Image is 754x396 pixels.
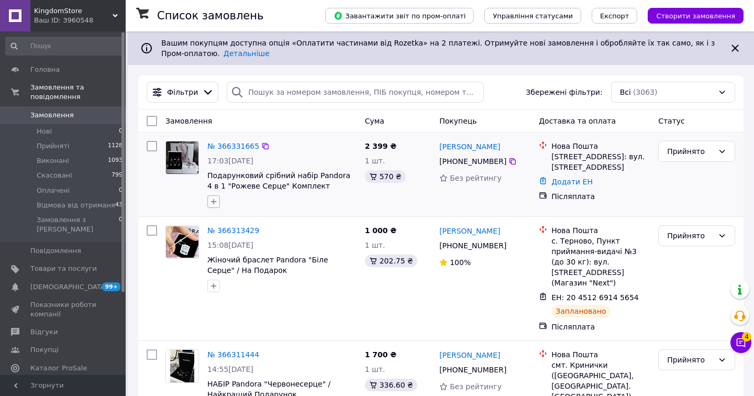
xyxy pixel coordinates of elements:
[551,151,650,172] div: [STREET_ADDRESS]: вул. [STREET_ADDRESS]
[551,191,650,202] div: Післяплата
[325,8,474,24] button: Завантажити звіт по пром-оплаті
[165,117,212,125] span: Замовлення
[667,146,714,157] div: Прийнято
[658,117,685,125] span: Статус
[667,230,714,241] div: Прийнято
[633,88,658,96] span: (3063)
[170,350,195,382] img: Фото товару
[30,264,97,273] span: Товари та послуги
[37,215,119,234] span: Замовлення з [PERSON_NAME]
[365,117,384,125] span: Cума
[439,117,476,125] span: Покупець
[5,37,124,56] input: Пошук
[167,87,198,97] span: Фільтри
[450,382,502,391] span: Без рейтингу
[37,186,70,195] span: Оплачені
[112,171,123,180] span: 799
[161,39,715,58] span: Вашим покупцям доступна опція «Оплатити частинами від Rozetka» на 2 платежі. Отримуйте нові замов...
[450,174,502,182] span: Без рейтингу
[620,87,631,97] span: Всі
[165,225,199,259] a: Фото товару
[365,365,385,373] span: 1 шт.
[207,157,253,165] span: 17:03[DATE]
[365,157,385,165] span: 1 шт.
[207,171,350,201] a: Подарунковий срібний набір Pandora 4 в 1 "Рожеве Серце" Комплект прикрас Пандора
[667,354,714,366] div: Прийнято
[437,154,508,169] div: [PHONE_NUMBER]
[334,11,465,20] span: Завантажити звіт по пром-оплаті
[365,350,397,359] span: 1 700 ₴
[439,226,500,236] a: [PERSON_NAME]
[166,141,198,173] img: Фото товару
[551,305,611,317] div: Заплановано
[30,246,81,256] span: Повідомлення
[207,365,253,373] span: 14:55[DATE]
[165,141,199,174] a: Фото товару
[207,256,328,274] a: Жіночий браслет Pandora "Біле Серце" / На Подарок
[439,350,500,360] a: [PERSON_NAME]
[108,156,123,166] span: 1093
[551,322,650,332] div: Післяплата
[551,178,593,186] a: Додати ЕН
[30,327,58,337] span: Відгуки
[551,349,650,360] div: Нова Пошта
[437,238,508,253] div: [PHONE_NUMBER]
[365,170,406,183] div: 570 ₴
[37,171,72,180] span: Скасовані
[34,16,126,25] div: Ваш ID: 3960548
[165,349,199,383] a: Фото товару
[539,117,616,125] span: Доставка та оплата
[526,87,602,97] span: Збережені фільтри:
[493,12,573,20] span: Управління статусами
[551,225,650,236] div: Нова Пошта
[450,258,471,267] span: 100%
[637,11,744,19] a: Створити замовлення
[37,156,69,166] span: Виконані
[365,379,417,391] div: 336.60 ₴
[166,226,198,258] img: Фото товару
[37,141,69,151] span: Прийняті
[648,8,744,24] button: Створити замовлення
[484,8,581,24] button: Управління статусами
[37,201,115,210] span: Відмова від отриманя
[102,282,120,291] span: 99+
[600,12,629,20] span: Експорт
[30,300,97,319] span: Показники роботи компанії
[551,236,650,288] div: с. Терново, Пункт приймання-видачі №3 (до 30 кг): вул. [STREET_ADDRESS] (Магазин "Next")
[30,345,59,355] span: Покупці
[224,49,270,58] a: Детальніше
[119,215,123,234] span: 0
[207,142,259,150] a: № 366331665
[30,65,60,74] span: Головна
[115,201,123,210] span: 43
[119,186,123,195] span: 0
[365,241,385,249] span: 1 шт.
[30,111,74,120] span: Замовлення
[207,226,259,235] a: № 366313429
[592,8,638,24] button: Експорт
[742,332,751,342] span: 4
[34,6,113,16] span: KingdomStore
[365,226,397,235] span: 1 000 ₴
[437,362,508,377] div: [PHONE_NUMBER]
[365,255,417,267] div: 202.75 ₴
[730,332,751,353] button: Чат з покупцем4
[207,350,259,359] a: № 366311444
[157,9,263,22] h1: Список замовлень
[30,282,108,292] span: [DEMOGRAPHIC_DATA]
[37,127,52,136] span: Нові
[551,141,650,151] div: Нова Пошта
[227,82,484,103] input: Пошук за номером замовлення, ПІБ покупця, номером телефону, Email, номером накладної
[439,141,500,152] a: [PERSON_NAME]
[207,241,253,249] span: 15:08[DATE]
[656,12,735,20] span: Створити замовлення
[365,142,397,150] span: 2 399 ₴
[30,364,87,373] span: Каталог ProSale
[30,83,126,102] span: Замовлення та повідомлення
[551,293,639,302] span: ЕН: 20 4512 6914 5654
[108,141,123,151] span: 1128
[119,127,123,136] span: 0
